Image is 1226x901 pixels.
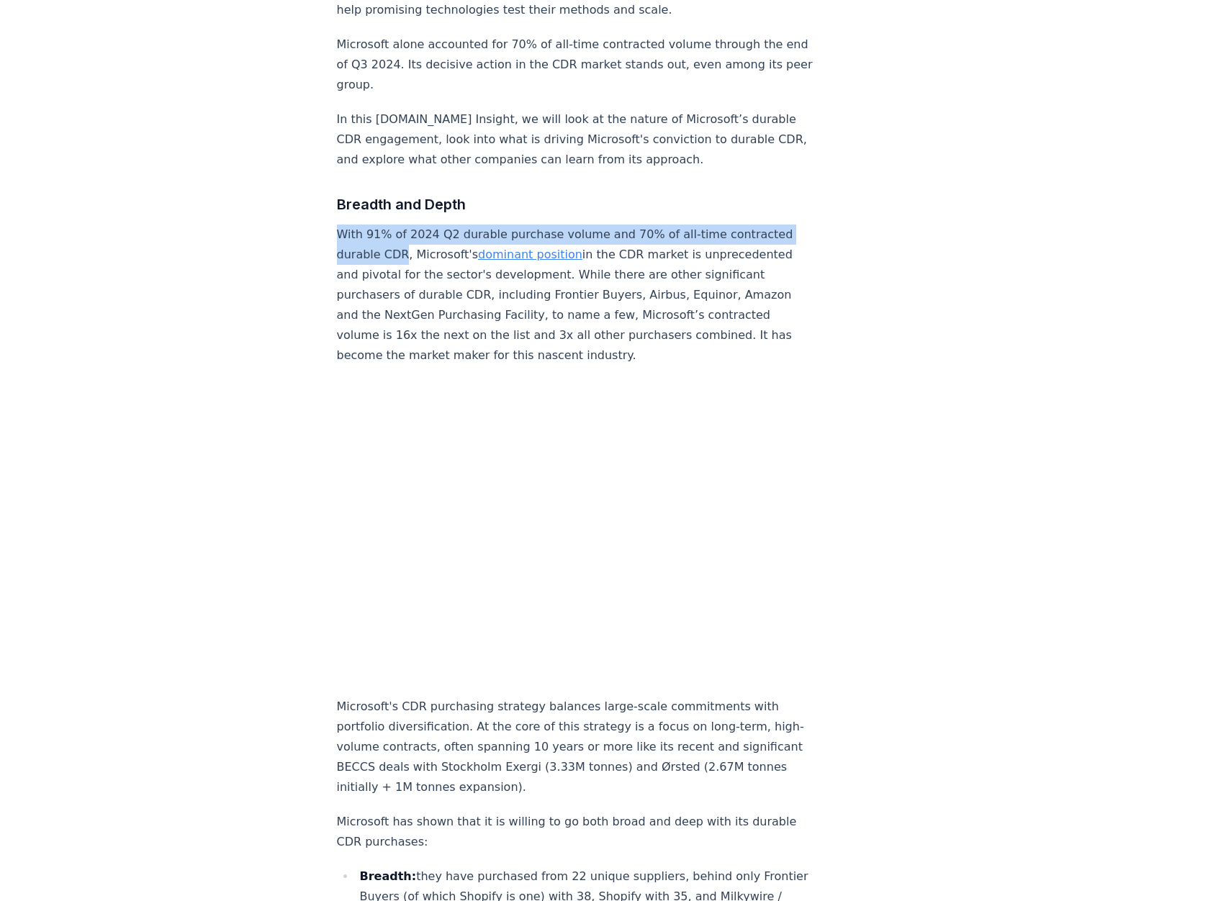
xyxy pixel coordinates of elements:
p: Microsoft alone accounted for 70% of all-time contracted volume through the end of Q3 2024. Its d... [337,35,813,95]
h3: Breadth and Depth [337,193,813,216]
a: dominant position [478,248,582,261]
strong: Breadth: [360,869,417,883]
p: In this [DOMAIN_NAME] Insight, we will look at the nature of Microsoft’s durable CDR engagement, ... [337,109,813,170]
iframe: Stacked Columns [337,380,813,682]
p: With 91% of 2024 Q2 durable purchase volume and 70% of all-time contracted durable CDR, Microsoft... [337,225,813,366]
p: Microsoft's CDR purchasing strategy balances large-scale commitments with portfolio diversificati... [337,697,813,797]
p: Microsoft has shown that it is willing to go both broad and deep with its durable CDR purchases: [337,812,813,852]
